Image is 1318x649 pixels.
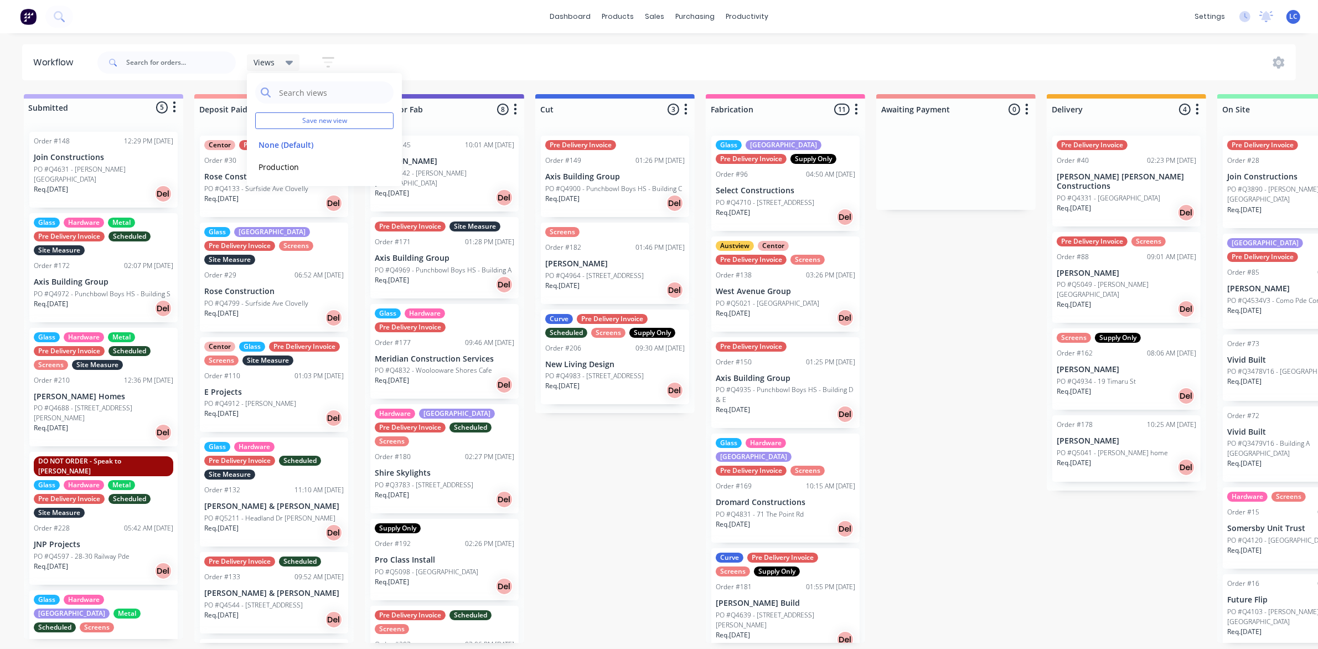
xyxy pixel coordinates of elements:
[375,555,514,565] p: Pro Class Install
[716,582,752,592] div: Order #181
[34,375,70,385] div: Order #210
[711,434,860,543] div: GlassHardware[GEOGRAPHIC_DATA]Pre Delivery InvoiceScreensOrder #16910:15 AM [DATE]Dromard Constru...
[234,442,275,452] div: Hardware
[34,508,85,518] div: Site Measure
[254,56,275,68] span: Views
[1057,458,1091,468] p: Req. [DATE]
[465,338,514,348] div: 09:46 AM [DATE]
[204,523,239,533] p: Req. [DATE]
[375,188,409,198] p: Req. [DATE]
[1057,236,1128,246] div: Pre Delivery Invoice
[711,136,860,231] div: Glass[GEOGRAPHIC_DATA]Pre Delivery InvoiceSupply OnlyOrder #9604:50 AM [DATE]Select Constructions...
[1057,420,1093,430] div: Order #178
[1147,420,1196,430] div: 10:25 AM [DATE]
[577,314,648,324] div: Pre Delivery Invoice
[711,236,860,332] div: AustviewCentorPre Delivery InvoiceScreensOrder #13803:26 PM [DATE]West Avenue GroupPO #Q5021 - [G...
[34,277,173,287] p: Axis Building Group
[375,567,478,577] p: PO #Q5098 - [GEOGRAPHIC_DATA]
[204,241,275,251] div: Pre Delivery Invoice
[325,194,343,212] div: Del
[279,241,313,251] div: Screens
[204,399,296,409] p: PO #Q4912 - [PERSON_NAME]
[716,255,787,265] div: Pre Delivery Invoice
[239,342,265,352] div: Glass
[465,452,514,462] div: 02:27 PM [DATE]
[806,270,855,280] div: 03:26 PM [DATE]
[1227,140,1298,150] div: Pre Delivery Invoice
[20,8,37,25] img: Factory
[64,332,104,342] div: Hardware
[545,328,587,338] div: Scheduled
[544,8,596,25] a: dashboard
[204,502,344,511] p: [PERSON_NAME] & [PERSON_NAME]
[1057,156,1089,166] div: Order #40
[375,157,514,166] p: [PERSON_NAME]
[716,169,748,179] div: Order #96
[1131,236,1166,246] div: Screens
[375,265,511,275] p: PO #Q4969 - Punchbowl Boys HS - Building A
[1057,365,1196,374] p: [PERSON_NAME]
[375,237,411,247] div: Order #171
[108,231,151,241] div: Scheduled
[666,194,684,212] div: Del
[666,281,684,299] div: Del
[545,271,644,281] p: PO #Q4964 - [STREET_ADDRESS]
[629,328,675,338] div: Supply Only
[666,382,684,399] div: Del
[716,405,750,415] p: Req. [DATE]
[34,523,70,533] div: Order #228
[754,566,800,576] div: Supply Only
[545,360,685,369] p: New Living Design
[204,156,236,166] div: Order #30
[1057,387,1091,396] p: Req. [DATE]
[716,566,750,576] div: Screens
[294,371,344,381] div: 01:03 PM [DATE]
[1057,300,1091,310] p: Req. [DATE]
[1227,579,1259,589] div: Order #16
[747,553,818,563] div: Pre Delivery Invoice
[124,261,173,271] div: 02:07 PM [DATE]
[370,304,519,399] div: GlassHardwarePre Delivery InvoiceOrder #17709:46 AM [DATE]Meridian Construction ServicesPO #Q4832...
[495,376,513,394] div: Del
[1057,172,1196,191] p: [PERSON_NAME] [PERSON_NAME] Constructions
[545,314,573,324] div: Curve
[34,552,130,562] p: PO #Q4597 - 28-30 Railway Pde
[29,452,178,585] div: DO NOT ORDER - Speak to [PERSON_NAME]GlassHardwareMetalPre Delivery InvoiceScheduledSite MeasureO...
[34,289,170,299] p: PO #Q4972 - Punchbowl Boys HS - Building S
[34,299,68,309] p: Req. [DATE]
[1227,411,1259,421] div: Order #72
[545,172,685,182] p: Axis Building Group
[204,140,235,150] div: Centor
[716,241,754,251] div: Austview
[836,520,854,538] div: Del
[34,218,60,228] div: Glass
[716,198,814,208] p: PO #Q4710 - [STREET_ADDRESS]
[790,255,825,265] div: Screens
[495,578,513,595] div: Del
[204,298,308,308] p: PO #Q4799 - Surfside Ave Clovelly
[545,227,580,237] div: Screens
[495,276,513,293] div: Del
[790,466,825,476] div: Screens
[495,491,513,508] div: Del
[806,169,855,179] div: 04:50 AM [DATE]
[279,456,321,466] div: Scheduled
[545,140,616,150] div: Pre Delivery Invoice
[716,308,750,318] p: Req. [DATE]
[716,519,750,529] p: Req. [DATE]
[465,237,514,247] div: 01:28 PM [DATE]
[545,243,581,253] div: Order #182
[1227,339,1259,349] div: Order #73
[34,231,105,241] div: Pre Delivery Invoice
[34,456,173,476] div: DO NOT ORDER - Speak to [PERSON_NAME]
[375,222,446,231] div: Pre Delivery Invoice
[541,223,689,304] div: ScreensOrder #18201:46 PM [DATE][PERSON_NAME]PO #Q4964 - [STREET_ADDRESS]Req.[DATE]Del
[34,480,60,490] div: Glass
[34,562,68,571] p: Req. [DATE]
[545,184,682,194] p: PO #Q4900 - Punchbowl Boys HS - Building C
[375,354,514,364] p: Meridian Construction Services
[108,332,135,342] div: Metal
[204,184,308,194] p: PO #Q4133 - Surfside Ave Clovelly
[1147,348,1196,358] div: 08:06 AM [DATE]
[204,470,255,480] div: Site Measure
